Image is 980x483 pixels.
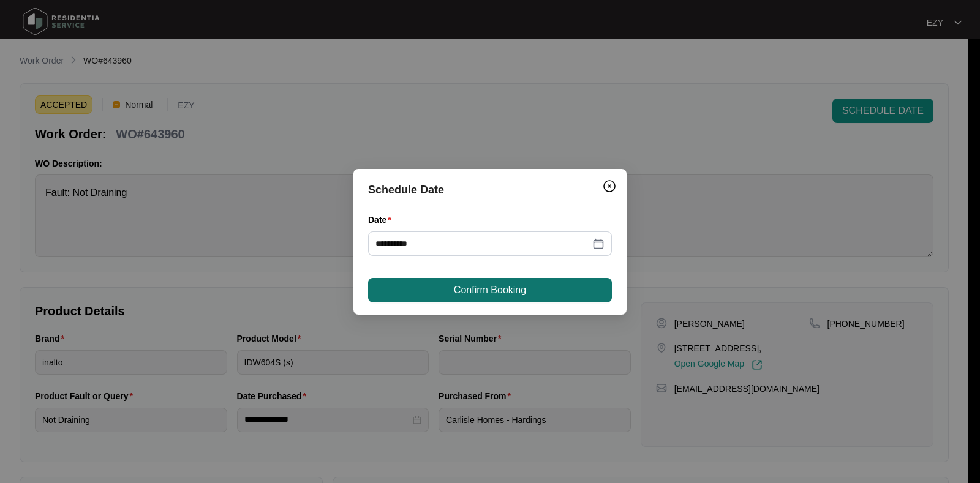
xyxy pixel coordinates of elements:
span: Confirm Booking [454,283,526,298]
label: Date [368,214,396,226]
img: closeCircle [602,179,617,193]
input: Date [375,237,590,250]
button: Confirm Booking [368,278,612,302]
button: Close [600,176,619,196]
div: Schedule Date [368,181,612,198]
